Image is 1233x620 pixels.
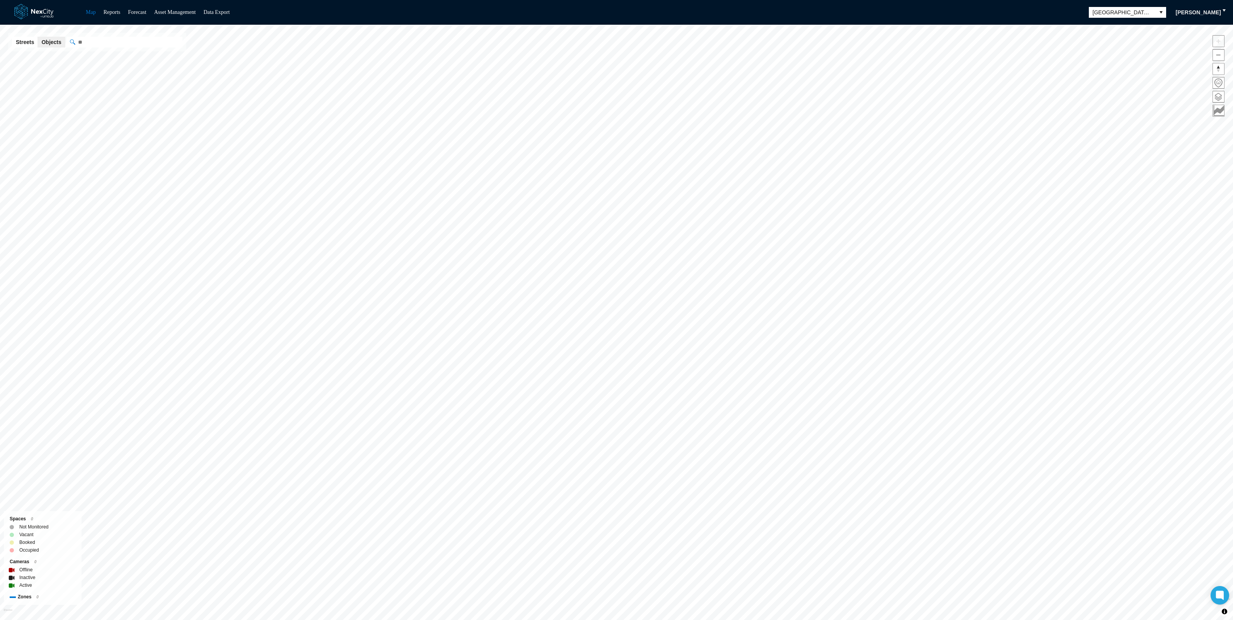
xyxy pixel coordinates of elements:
label: Vacant [19,531,33,538]
a: Data Export [203,9,230,15]
a: Reports [104,9,121,15]
button: Toggle attribution [1220,607,1229,616]
span: [PERSON_NAME] [1176,8,1221,16]
button: [PERSON_NAME] [1171,6,1226,19]
span: Zoom in [1213,36,1224,47]
label: Inactive [19,574,35,581]
span: [GEOGRAPHIC_DATA][PERSON_NAME] [1093,8,1152,16]
button: Layers management [1213,91,1224,103]
button: Key metrics [1213,105,1224,117]
span: Objects [41,38,61,46]
button: select [1156,7,1166,18]
span: Toggle attribution [1222,607,1227,616]
label: Active [19,581,32,589]
span: Reset bearing to north [1213,63,1224,75]
a: Forecast [128,9,146,15]
div: Cameras [10,558,76,566]
label: Occupied [19,546,39,554]
button: Objects [37,37,65,48]
label: Not Monitored [19,523,48,531]
button: Streets [12,37,38,48]
span: 0 [34,560,37,564]
label: Booked [19,538,35,546]
span: Zoom out [1213,49,1224,61]
button: Home [1213,77,1224,89]
button: Zoom out [1213,49,1224,61]
button: Zoom in [1213,35,1224,47]
label: Offline [19,566,32,574]
span: 0 [36,595,39,599]
div: Spaces [10,515,76,523]
div: Zones [10,593,76,601]
span: Streets [16,38,34,46]
button: Reset bearing to north [1213,63,1224,75]
a: Mapbox homepage [3,609,12,618]
a: Asset Management [154,9,196,15]
a: Map [86,9,96,15]
span: 0 [31,517,33,521]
